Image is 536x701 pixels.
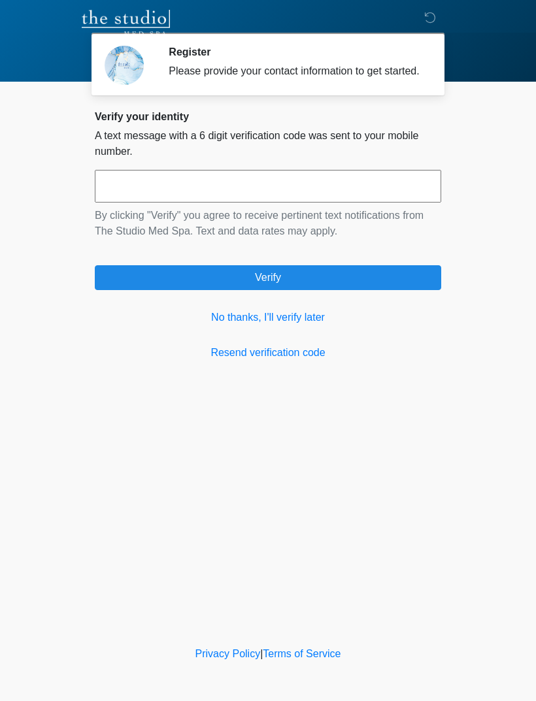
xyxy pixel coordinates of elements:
[95,128,441,159] p: A text message with a 6 digit verification code was sent to your mobile number.
[260,648,263,659] a: |
[105,46,144,85] img: Agent Avatar
[95,345,441,361] a: Resend verification code
[169,46,422,58] h2: Register
[95,208,441,239] p: By clicking "Verify" you agree to receive pertinent text notifications from The Studio Med Spa. T...
[195,648,261,659] a: Privacy Policy
[263,648,341,659] a: Terms of Service
[95,310,441,325] a: No thanks, I'll verify later
[169,63,422,79] div: Please provide your contact information to get started.
[82,10,170,36] img: The Studio Med Spa Logo
[95,110,441,123] h2: Verify your identity
[95,265,441,290] button: Verify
